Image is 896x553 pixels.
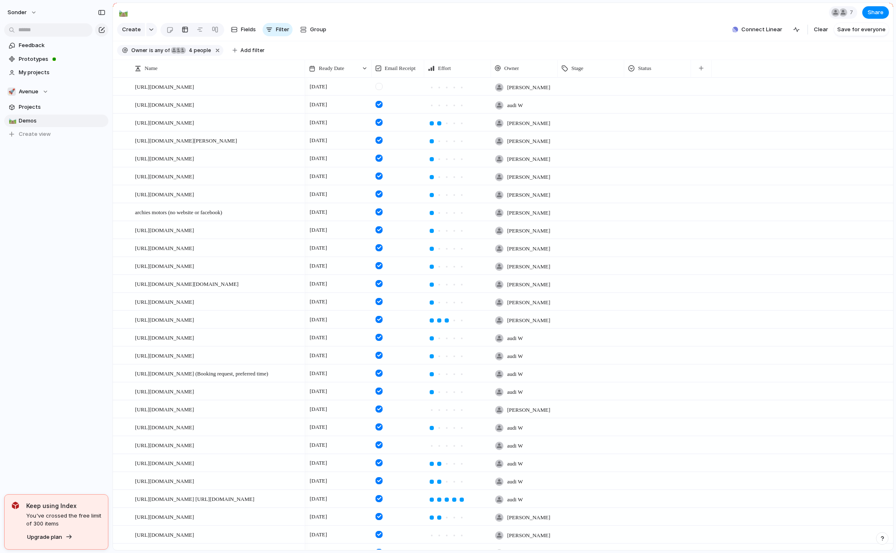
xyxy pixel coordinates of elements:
[308,440,329,450] span: [DATE]
[4,101,108,113] a: Projects
[117,23,145,36] button: Create
[135,386,194,396] span: [URL][DOMAIN_NAME]
[186,47,194,53] span: 4
[308,171,329,181] span: [DATE]
[308,458,329,468] span: [DATE]
[507,370,523,378] span: audi W
[26,501,101,510] span: Keep using Index
[507,478,523,486] span: audi W
[308,368,329,378] span: [DATE]
[135,458,194,468] span: [URL][DOMAIN_NAME]
[811,23,831,36] button: Clear
[135,512,194,521] span: [URL][DOMAIN_NAME]
[296,23,330,36] button: Group
[135,279,238,288] span: [URL][DOMAIN_NAME][DOMAIN_NAME]
[4,53,108,65] a: Prototypes
[729,23,786,36] button: Connect Linear
[228,23,259,36] button: Fields
[308,512,329,522] span: [DATE]
[135,118,194,127] span: [URL][DOMAIN_NAME]
[507,83,550,92] span: [PERSON_NAME]
[4,115,108,127] a: 🛤️Demos
[135,494,254,503] span: [URL][DOMAIN_NAME] [URL][DOMAIN_NAME]
[135,404,194,414] span: [URL][DOMAIN_NAME]
[308,118,329,128] span: [DATE]
[507,209,550,217] span: [PERSON_NAME]
[135,476,194,485] span: [URL][DOMAIN_NAME]
[8,8,27,17] span: sonder
[170,46,213,55] button: 4 people
[834,23,889,36] button: Save for everyone
[308,422,329,432] span: [DATE]
[507,298,550,307] span: [PERSON_NAME]
[26,512,101,528] span: You've crossed the free limit of 300 items
[507,388,523,396] span: audi W
[507,406,550,414] span: [PERSON_NAME]
[504,64,519,73] span: Owner
[27,533,62,541] span: Upgrade plan
[131,47,148,54] span: Owner
[135,100,194,109] span: [URL][DOMAIN_NAME]
[19,88,38,96] span: Avenue
[135,333,194,342] span: [URL][DOMAIN_NAME]
[4,128,108,140] button: Create view
[19,130,51,138] span: Create view
[308,530,329,540] span: [DATE]
[276,25,289,34] span: Filter
[263,23,293,36] button: Filter
[507,173,550,181] span: [PERSON_NAME]
[135,368,268,378] span: [URL][DOMAIN_NAME] (Booking request, preferred time)
[308,207,329,217] span: [DATE]
[9,116,15,125] div: 🛤️
[814,25,828,34] span: Clear
[308,476,329,486] span: [DATE]
[507,280,550,289] span: [PERSON_NAME]
[308,494,329,504] span: [DATE]
[119,7,128,18] div: 🛤️
[507,316,550,325] span: [PERSON_NAME]
[507,531,550,540] span: [PERSON_NAME]
[507,263,550,271] span: [PERSON_NAME]
[19,55,105,63] span: Prototypes
[135,530,194,539] span: [URL][DOMAIN_NAME]
[135,297,194,306] span: [URL][DOMAIN_NAME]
[135,440,194,450] span: [URL][DOMAIN_NAME]
[507,334,523,343] span: audi W
[308,135,329,145] span: [DATE]
[228,45,270,56] button: Add filter
[135,135,237,145] span: [URL][DOMAIN_NAME][PERSON_NAME]
[507,513,550,522] span: [PERSON_NAME]
[4,66,108,79] a: My projects
[308,279,329,289] span: [DATE]
[507,352,523,360] span: audi W
[308,261,329,271] span: [DATE]
[741,25,782,34] span: Connect Linear
[308,350,329,360] span: [DATE]
[19,103,105,111] span: Projects
[507,460,523,468] span: audi W
[135,315,194,324] span: [URL][DOMAIN_NAME]
[507,442,523,450] span: audi W
[149,47,153,54] span: is
[507,245,550,253] span: [PERSON_NAME]
[135,243,194,253] span: [URL][DOMAIN_NAME]
[308,404,329,414] span: [DATE]
[135,225,194,235] span: [URL][DOMAIN_NAME]
[850,8,856,17] span: 7
[862,6,889,19] button: Share
[438,64,451,73] span: Effort
[19,68,105,77] span: My projects
[19,41,105,50] span: Feedback
[135,153,194,163] span: [URL][DOMAIN_NAME]
[308,243,329,253] span: [DATE]
[8,88,16,96] div: 🚀
[148,46,171,55] button: isany of
[25,531,75,543] button: Upgrade plan
[308,153,329,163] span: [DATE]
[19,117,105,125] span: Demos
[135,422,194,432] span: [URL][DOMAIN_NAME]
[638,64,651,73] span: Status
[507,191,550,199] span: [PERSON_NAME]
[308,100,329,110] span: [DATE]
